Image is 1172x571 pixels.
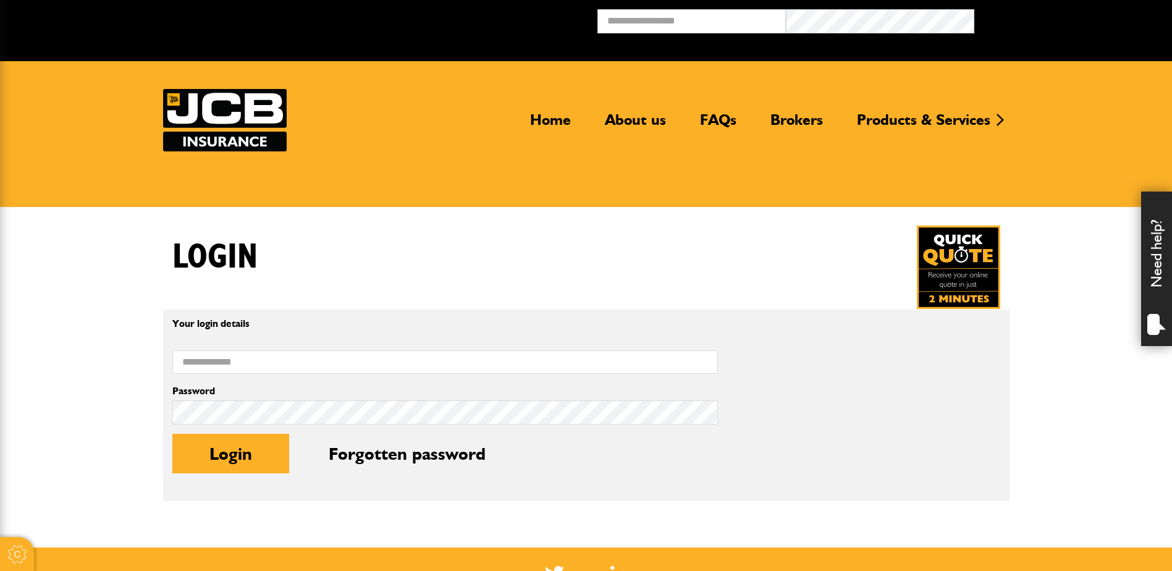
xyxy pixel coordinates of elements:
[917,226,1000,309] a: Get your insurance quote in just 2-minutes
[172,386,718,396] label: Password
[163,89,287,151] a: JCB Insurance Services
[172,237,258,278] h1: Login
[172,319,718,329] p: Your login details
[917,226,1000,309] img: Quick Quote
[521,111,580,139] a: Home
[292,434,523,473] button: Forgotten password
[172,434,289,473] button: Login
[1141,192,1172,346] div: Need help?
[761,111,832,139] a: Brokers
[848,111,1000,139] a: Products & Services
[163,89,287,151] img: JCB Insurance Services logo
[596,111,675,139] a: About us
[974,9,1163,28] button: Broker Login
[691,111,746,139] a: FAQs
